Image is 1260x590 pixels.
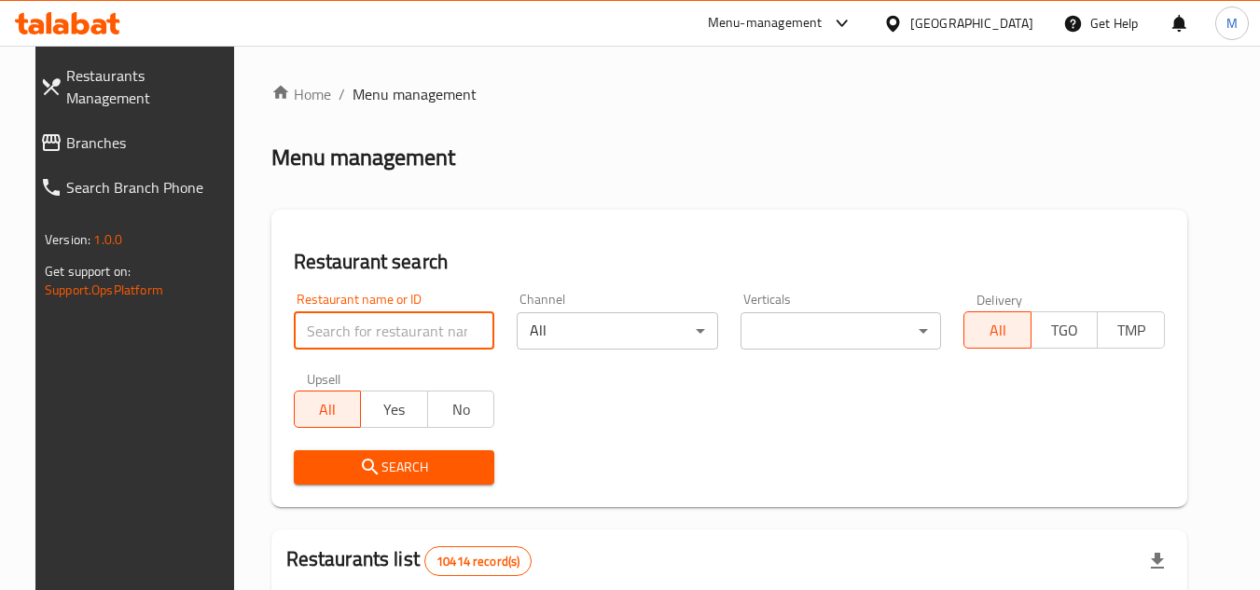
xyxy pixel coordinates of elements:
[294,312,495,350] input: Search for restaurant name or ID..
[353,83,477,105] span: Menu management
[294,450,495,485] button: Search
[66,176,231,199] span: Search Branch Phone
[910,13,1033,34] div: [GEOGRAPHIC_DATA]
[368,396,421,423] span: Yes
[25,53,246,120] a: Restaurants Management
[972,317,1024,344] span: All
[25,120,246,165] a: Branches
[286,545,533,576] h2: Restaurants list
[1226,13,1238,34] span: M
[271,83,1187,105] nav: breadcrumb
[436,396,488,423] span: No
[271,143,455,172] h2: Menu management
[708,12,823,34] div: Menu-management
[963,311,1032,349] button: All
[294,391,362,428] button: All
[93,227,122,252] span: 1.0.0
[424,546,532,576] div: Total records count
[66,64,231,109] span: Restaurants Management
[1105,317,1157,344] span: TMP
[339,83,345,105] li: /
[1039,317,1091,344] span: TGO
[45,259,131,283] span: Get support on:
[45,278,163,302] a: Support.OpsPlatform
[427,391,495,428] button: No
[302,396,354,423] span: All
[307,372,341,385] label: Upsell
[45,227,90,252] span: Version:
[1135,539,1180,583] div: Export file
[976,293,1023,306] label: Delivery
[66,131,231,154] span: Branches
[1097,311,1165,349] button: TMP
[1031,311,1099,349] button: TGO
[309,456,480,479] span: Search
[360,391,428,428] button: Yes
[294,248,1165,276] h2: Restaurant search
[271,83,331,105] a: Home
[425,553,531,570] span: 10414 record(s)
[741,312,942,350] div: ​
[517,312,718,350] div: All
[25,165,246,210] a: Search Branch Phone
